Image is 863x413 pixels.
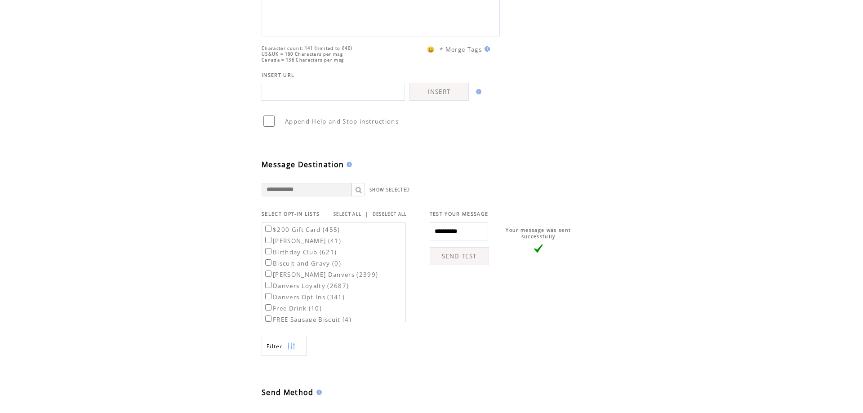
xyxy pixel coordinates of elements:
[265,248,271,254] input: Birthday Club (621)
[263,248,337,256] label: Birthday Club (621)
[263,271,378,279] label: [PERSON_NAME] Danvers (2399)
[506,227,571,240] span: Your message was sent successfully
[265,315,271,322] input: FREE Sausage Biscuit (4)
[262,336,307,356] a: Filter
[262,57,344,63] span: Canada = 136 Characters per msg
[373,211,407,217] a: DESELECT ALL
[265,293,271,299] input: Danvers Opt Ins (341)
[265,282,271,288] input: Danvers Loyalty (2687)
[334,211,361,217] a: SELECT ALL
[430,247,489,265] a: SEND TEST
[263,226,340,234] label: $200 Gift Card (455)
[409,83,469,101] a: INSERT
[262,45,352,51] span: Character count: 141 (limited to 640)
[263,282,349,290] label: Danvers Loyalty (2687)
[262,211,320,217] span: SELECT OPT-IN LISTS
[267,342,283,350] span: Show filters
[263,293,345,301] label: Danvers Opt Ins (341)
[265,237,271,243] input: [PERSON_NAME] (41)
[262,387,314,397] span: Send Method
[285,117,399,125] span: Append Help and Stop instructions
[287,336,295,356] img: filters.png
[314,390,322,395] img: help.gif
[263,259,341,267] label: Biscuit and Gravy (0)
[263,237,341,245] label: [PERSON_NAME] (41)
[440,45,482,53] span: * Merge Tags
[369,187,410,193] a: SHOW SELECTED
[534,244,543,253] img: vLarge.png
[262,51,343,57] span: US&UK = 160 Characters per msg
[265,304,271,311] input: Free Drink (10)
[427,45,435,53] span: 😀
[365,210,369,218] span: |
[265,226,271,232] input: $200 Gift Card (455)
[265,271,271,277] input: [PERSON_NAME] Danvers (2399)
[265,259,271,266] input: Biscuit and Gravy (0)
[262,160,344,169] span: Message Destination
[430,211,489,217] span: TEST YOUR MESSAGE
[473,89,481,94] img: help.gif
[482,46,490,52] img: help.gif
[263,304,322,312] label: Free Drink (10)
[263,315,351,324] label: FREE Sausage Biscuit (4)
[344,162,352,167] img: help.gif
[262,72,294,78] span: INSERT URL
